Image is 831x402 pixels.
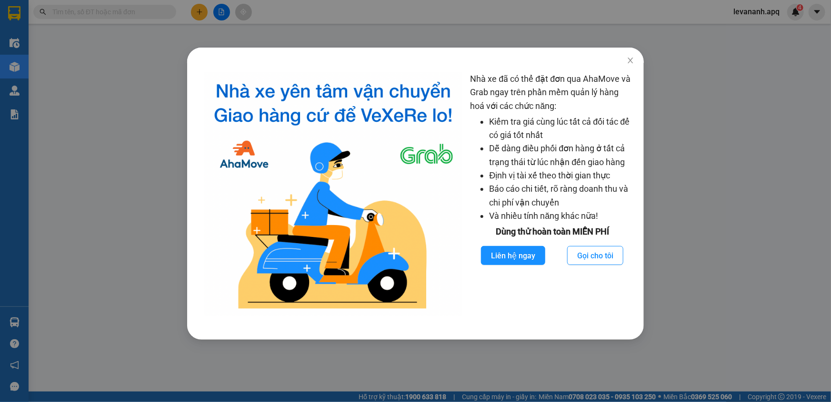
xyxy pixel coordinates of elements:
span: Liên hệ ngay [491,250,535,262]
div: Dùng thử hoàn toàn MIỄN PHÍ [470,225,634,238]
button: Close [617,48,644,74]
span: Gọi cho tôi [577,250,613,262]
img: logo [204,72,463,316]
button: Liên hệ ngay [481,246,545,265]
li: Dễ dàng điều phối đơn hàng ở tất cả trạng thái từ lúc nhận đến giao hàng [489,142,634,169]
li: Định vị tài xế theo thời gian thực [489,169,634,182]
li: Báo cáo chi tiết, rõ ràng doanh thu và chi phí vận chuyển [489,182,634,209]
li: Và nhiều tính năng khác nữa! [489,209,634,223]
span: close [627,57,634,64]
div: Nhà xe đã có thể đặt đơn qua AhaMove và Grab ngay trên phần mềm quản lý hàng hoá với các chức năng: [470,72,634,316]
li: Kiểm tra giá cùng lúc tất cả đối tác để có giá tốt nhất [489,115,634,142]
button: Gọi cho tôi [567,246,623,265]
